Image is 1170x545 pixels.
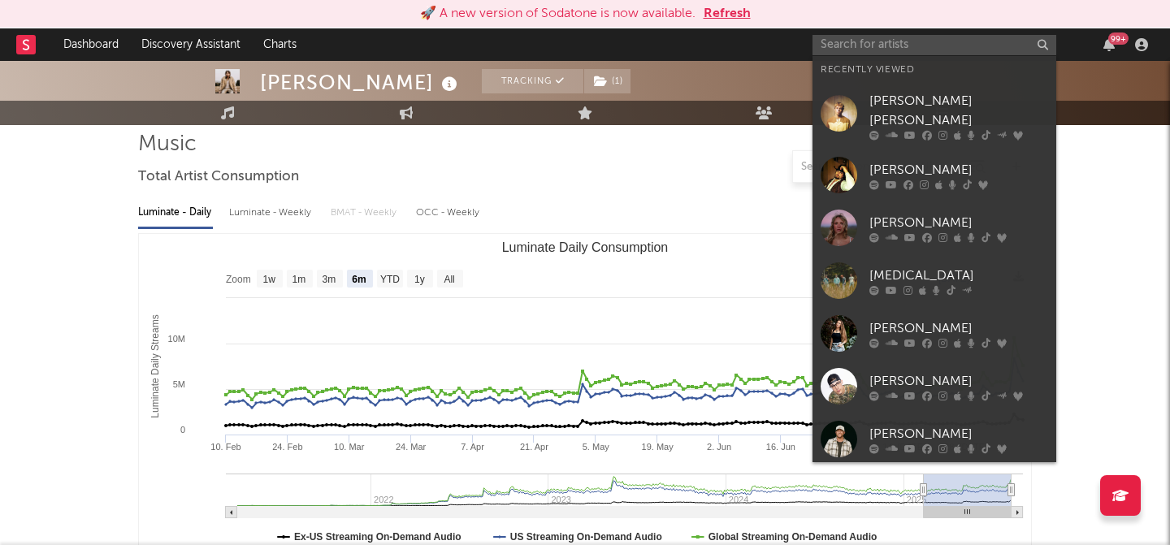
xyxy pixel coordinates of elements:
text: 16. Jun [766,442,795,452]
div: [PERSON_NAME] [869,424,1048,443]
text: 5M [173,379,185,389]
button: Refresh [704,4,751,24]
text: 24. Mar [396,442,427,452]
button: 99+ [1103,38,1115,51]
div: [PERSON_NAME] [869,371,1048,391]
div: [PERSON_NAME] [869,318,1048,338]
div: 🚀 A new version of Sodatone is now available. [420,4,695,24]
div: [PERSON_NAME] [260,69,461,96]
text: Global Streaming On-Demand Audio [708,531,877,543]
a: [PERSON_NAME] [812,201,1056,254]
div: 99 + [1108,32,1129,45]
text: Luminate Daily Consumption [502,240,669,254]
a: Discovery Assistant [130,28,252,61]
text: 21. Apr [520,442,548,452]
text: 10. Mar [334,442,365,452]
text: YTD [380,274,400,285]
text: 3m [323,274,336,285]
text: Ex-US Streaming On-Demand Audio [294,531,461,543]
a: [PERSON_NAME] [812,307,1056,360]
a: [MEDICAL_DATA] [812,254,1056,307]
a: [PERSON_NAME] [812,149,1056,201]
a: [PERSON_NAME] [PERSON_NAME] [812,84,1056,149]
div: Recently Viewed [821,60,1048,80]
a: Dashboard [52,28,130,61]
text: All [444,274,454,285]
text: 10. Feb [210,442,240,452]
text: 0 [180,425,185,435]
text: 5. May [583,442,610,452]
text: 2. Jun [707,442,731,452]
text: 19. May [642,442,674,452]
text: Luminate Daily Streams [149,314,161,417]
div: [PERSON_NAME] [869,213,1048,232]
text: 24. Feb [272,442,302,452]
div: Luminate - Weekly [229,199,314,227]
button: Tracking [482,69,583,93]
text: 1w [263,274,276,285]
div: OCC - Weekly [416,199,481,227]
text: 6m [352,274,366,285]
text: 10M [168,334,185,344]
div: [MEDICAL_DATA] [869,266,1048,285]
text: 1y [414,274,425,285]
a: [PERSON_NAME] [812,360,1056,413]
text: 7. Apr [461,442,484,452]
a: Charts [252,28,308,61]
input: Search for artists [812,35,1056,55]
text: US Streaming On-Demand Audio [510,531,662,543]
text: Zoom [226,274,251,285]
div: Luminate - Daily [138,199,213,227]
a: [PERSON_NAME] [812,413,1056,465]
button: (1) [584,69,630,93]
span: Music [138,135,197,154]
div: [PERSON_NAME] [869,160,1048,180]
input: Search by song name or URL [793,161,964,174]
div: [PERSON_NAME] [PERSON_NAME] [869,92,1048,131]
text: 1m [292,274,306,285]
span: ( 1 ) [583,69,631,93]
